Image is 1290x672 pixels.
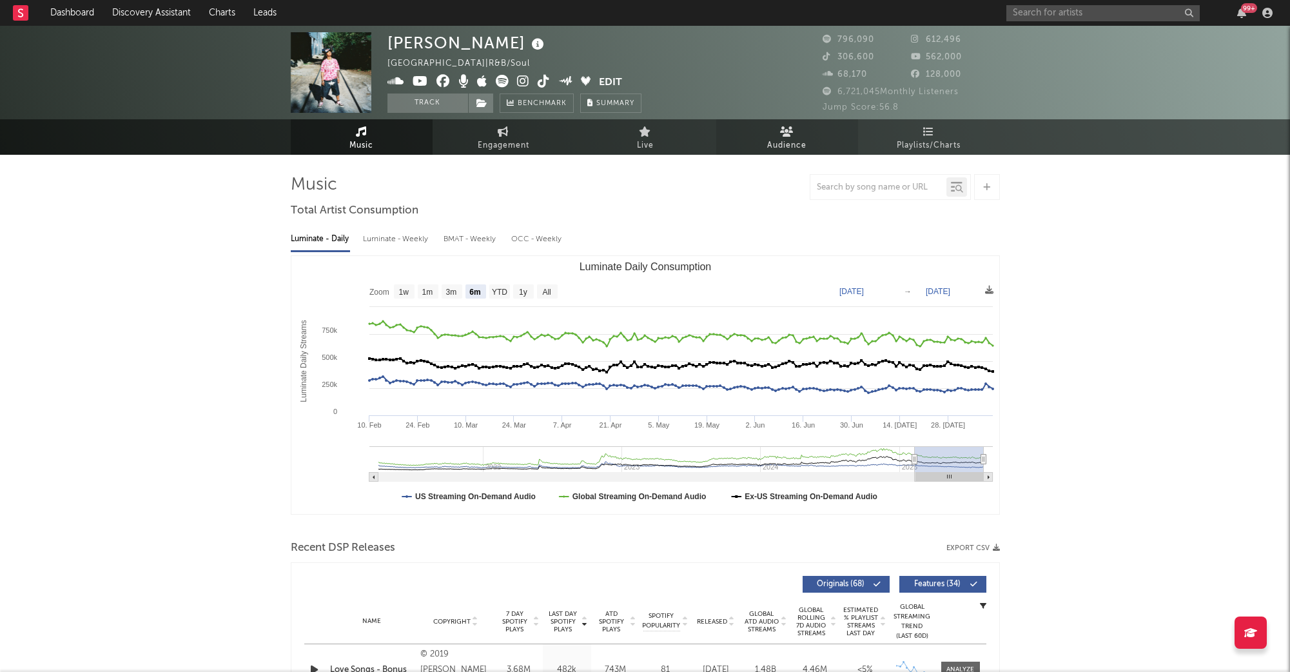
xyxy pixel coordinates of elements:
span: Benchmark [518,96,567,112]
span: Jump Score: 56.8 [823,103,899,112]
div: Luminate - Daily [291,228,350,250]
text: 24. Mar [502,421,526,429]
a: Engagement [433,119,574,155]
text: 14. [DATE] [883,421,917,429]
text: 5. May [648,421,670,429]
span: 6,721,045 Monthly Listeners [823,88,959,96]
span: 128,000 [911,70,961,79]
div: 99 + [1241,3,1257,13]
text: 10. Feb [357,421,381,429]
span: 306,600 [823,53,874,61]
div: OCC - Weekly [511,228,563,250]
span: Engagement [478,138,529,153]
a: Playlists/Charts [858,119,1000,155]
a: Music [291,119,433,155]
div: BMAT - Weekly [444,228,498,250]
a: Live [574,119,716,155]
text: 1w [398,288,409,297]
div: Luminate - Weekly [363,228,431,250]
text: [DATE] [839,287,864,296]
text: 1y [519,288,527,297]
text: 24. Feb [406,421,429,429]
text: Luminate Daily Consumption [579,261,711,272]
span: Playlists/Charts [897,138,961,153]
text: 28. [DATE] [931,421,965,429]
text: 30. Jun [839,421,863,429]
input: Search for artists [1006,5,1200,21]
span: Audience [767,138,806,153]
text: 6m [469,288,480,297]
text: 16. Jun [792,421,815,429]
div: [PERSON_NAME] [387,32,547,54]
span: 7 Day Spotify Plays [498,610,532,633]
text: 3m [445,288,456,297]
span: 612,496 [911,35,961,44]
div: Global Streaming Trend (Last 60D) [893,602,932,641]
span: Estimated % Playlist Streams Last Day [843,606,879,637]
span: Summary [596,100,634,107]
span: ATD Spotify Plays [594,610,629,633]
a: Audience [716,119,858,155]
span: Total Artist Consumption [291,203,418,219]
text: → [904,287,912,296]
text: 2. Jun [745,421,765,429]
button: Edit [599,75,622,91]
span: Global Rolling 7D Audio Streams [794,606,829,637]
div: Name [330,617,415,626]
span: Recent DSP Releases [291,540,395,556]
text: All [542,288,551,297]
span: 796,090 [823,35,874,44]
svg: Luminate Daily Consumption [291,256,999,514]
text: 10. Mar [453,421,478,429]
text: 0 [333,408,337,415]
button: Track [387,94,468,113]
text: YTD [491,288,507,297]
text: Global Streaming On-Demand Audio [572,492,706,501]
a: Benchmark [500,94,574,113]
span: Copyright [433,618,471,626]
text: 250k [322,380,337,388]
button: Features(34) [899,576,986,593]
span: Released [697,618,727,626]
text: 1m [422,288,433,297]
span: Global ATD Audio Streams [744,610,779,633]
span: Originals ( 68 ) [811,580,870,588]
text: Luminate Daily Streams [299,320,308,402]
button: Originals(68) [803,576,890,593]
span: Music [349,138,373,153]
text: 7. Apr [552,421,571,429]
button: Export CSV [946,544,1000,552]
text: [DATE] [926,287,950,296]
span: 68,170 [823,70,867,79]
text: 750k [322,326,337,334]
input: Search by song name or URL [810,183,946,193]
button: 99+ [1237,8,1246,18]
span: Live [637,138,654,153]
span: Last Day Spotify Plays [546,610,580,633]
span: 562,000 [911,53,962,61]
button: Summary [580,94,641,113]
div: [GEOGRAPHIC_DATA] | R&B/Soul [387,56,545,72]
text: Zoom [369,288,389,297]
text: 21. Apr [599,421,621,429]
text: 19. May [694,421,719,429]
text: US Streaming On-Demand Audio [415,492,536,501]
span: Features ( 34 ) [908,580,967,588]
text: Ex-US Streaming On-Demand Audio [745,492,877,501]
span: Spotify Popularity [642,611,680,631]
text: 500k [322,353,337,361]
